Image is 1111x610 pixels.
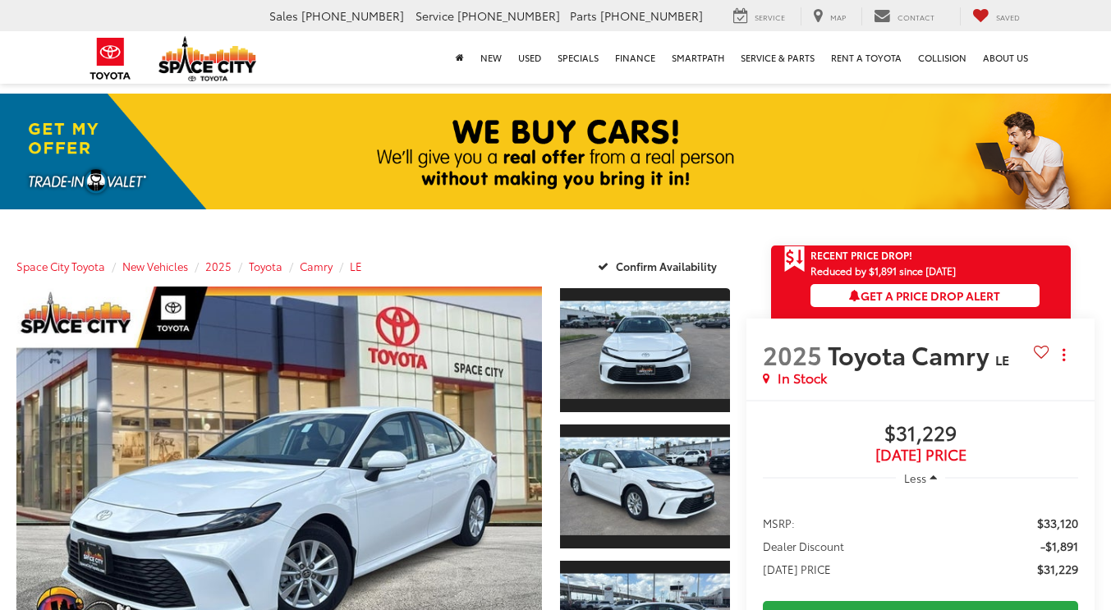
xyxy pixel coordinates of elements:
[763,515,795,531] span: MSRP:
[1049,340,1078,369] button: Actions
[1040,538,1078,554] span: -$1,891
[589,251,731,280] button: Confirm Availability
[249,259,282,273] a: Toyota
[810,265,1040,276] span: Reduced by $1,891 since [DATE]
[269,7,298,24] span: Sales
[472,31,510,84] a: New
[849,287,1000,304] span: Get a Price Drop Alert
[828,337,995,372] span: Toyota Camry
[558,301,732,399] img: 2025 Toyota Camry LE
[300,259,333,273] a: Camry
[448,31,472,84] a: Home
[1037,561,1078,577] span: $31,229
[616,259,717,273] span: Confirm Availability
[771,245,1071,265] a: Get Price Drop Alert Recent Price Drop!
[1037,515,1078,531] span: $33,120
[122,259,188,273] a: New Vehicles
[732,31,823,84] a: Service & Parts
[830,11,846,22] span: Map
[861,7,947,25] a: Contact
[560,287,730,414] a: Expand Photo 1
[763,561,831,577] span: [DATE] PRICE
[570,7,597,24] span: Parts
[810,248,912,262] span: Recent Price Drop!
[158,36,257,81] img: Space City Toyota
[996,11,1020,22] span: Saved
[755,11,785,22] span: Service
[549,31,607,84] a: Specials
[778,369,827,388] span: In Stock
[80,32,141,85] img: Toyota
[975,31,1036,84] a: About Us
[910,31,975,84] a: Collision
[721,7,797,25] a: Service
[784,245,806,273] span: Get Price Drop Alert
[457,7,560,24] span: [PHONE_NUMBER]
[205,259,232,273] a: 2025
[898,11,934,22] span: Contact
[415,7,454,24] span: Service
[607,31,663,84] a: Finance
[1063,348,1065,361] span: dropdown dots
[600,7,703,24] span: [PHONE_NUMBER]
[558,438,732,535] img: 2025 Toyota Camry LE
[763,447,1078,463] span: [DATE] Price
[896,463,945,493] button: Less
[801,7,858,25] a: Map
[510,31,549,84] a: Used
[823,31,910,84] a: Rent a Toyota
[560,423,730,550] a: Expand Photo 2
[995,350,1009,369] span: LE
[763,538,844,554] span: Dealer Discount
[763,422,1078,447] span: $31,229
[960,7,1032,25] a: My Saved Vehicles
[16,259,105,273] a: Space City Toyota
[350,259,362,273] a: LE
[763,337,822,372] span: 2025
[301,7,404,24] span: [PHONE_NUMBER]
[663,31,732,84] a: SmartPath
[904,470,926,485] span: Less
